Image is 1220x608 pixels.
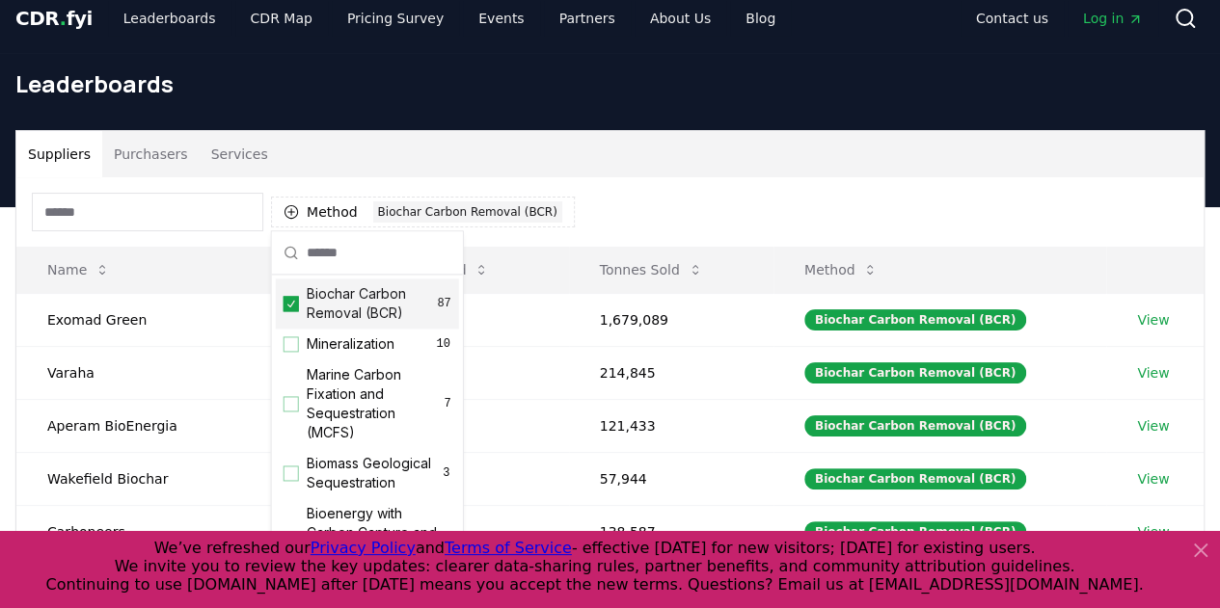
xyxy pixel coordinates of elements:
[1137,522,1169,542] a: View
[307,504,438,581] span: Bioenergy with Carbon Capture and Sequestration (BECCS)
[442,465,451,481] span: 3
[16,293,320,346] td: Exomad Green
[961,1,1064,36] a: Contact us
[1137,469,1169,489] a: View
[569,505,773,558] td: 138,587
[332,1,459,36] a: Pricing Survey
[32,251,125,289] button: Name
[961,1,1158,36] nav: Main
[804,309,1026,330] div: Biochar Carbon Removal (BCR)
[544,1,631,36] a: Partners
[569,452,773,505] td: 57,944
[569,346,773,399] td: 214,845
[307,284,438,323] span: Biochar Carbon Removal (BCR)
[307,365,445,442] span: Marine Carbon Fixation and Sequestration (MCFS)
[635,1,726,36] a: About Us
[16,505,320,558] td: Carboneers
[235,1,328,36] a: CDR Map
[1137,310,1169,330] a: View
[804,362,1026,383] div: Biochar Carbon Removal (BCR)
[463,1,539,36] a: Events
[108,1,791,36] nav: Main
[1068,1,1158,36] a: Log in
[569,293,773,346] td: 1,679,089
[444,396,450,411] span: 7
[569,399,773,452] td: 121,433
[15,68,1205,99] h1: Leaderboards
[307,454,442,492] span: Biomass Geological Sequestration
[200,131,280,177] button: Services
[437,296,450,311] span: 87
[16,346,320,399] td: Varaha
[804,521,1026,542] div: Biochar Carbon Removal (BCR)
[16,452,320,505] td: Wakefield Biochar
[15,7,93,30] span: CDR fyi
[307,334,394,354] span: Mineralization
[60,7,67,30] span: .
[804,468,1026,489] div: Biochar Carbon Removal (BCR)
[1083,9,1143,28] span: Log in
[584,251,718,289] button: Tonnes Sold
[15,5,93,32] a: CDR.fyi
[102,131,200,177] button: Purchasers
[271,197,575,227] button: MethodBiochar Carbon Removal (BCR)
[436,336,451,352] span: 10
[730,1,791,36] a: Blog
[1137,363,1169,383] a: View
[1137,416,1169,436] a: View
[108,1,231,36] a: Leaderboards
[373,201,562,223] div: Biochar Carbon Removal (BCR)
[16,399,320,452] td: Aperam BioEnergia
[804,415,1026,436] div: Biochar Carbon Removal (BCR)
[16,131,102,177] button: Suppliers
[789,251,894,289] button: Method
